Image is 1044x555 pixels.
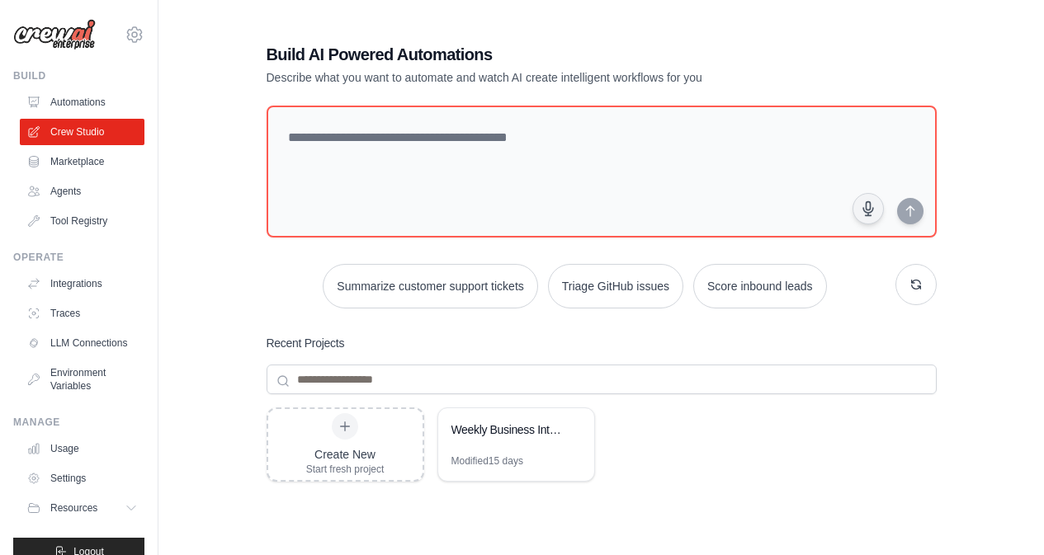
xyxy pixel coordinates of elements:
[13,416,144,429] div: Manage
[853,193,884,224] button: Click to speak your automation idea
[451,421,565,438] div: Weekly Business Intelligence Reporting System
[20,270,144,297] a: Integrations
[451,454,523,468] div: Modified 15 days
[267,43,821,66] h1: Build AI Powered Automations
[50,501,97,515] span: Resources
[20,300,144,327] a: Traces
[306,446,385,463] div: Create New
[267,335,345,351] h3: Recent Projects
[20,119,144,145] a: Crew Studio
[20,495,144,521] button: Resources
[20,148,144,175] a: Marketplace
[20,330,144,356] a: LLM Connections
[13,69,144,82] div: Build
[13,251,144,264] div: Operate
[20,178,144,205] a: Agents
[20,360,144,399] a: Environment Variables
[267,69,821,86] p: Describe what you want to automate and watch AI create intelligent workflows for you
[20,465,144,492] a: Settings
[323,264,537,308] button: Summarize customer support tickets
[13,19,96,50] img: Logo
[548,264,683,308] button: Triage GitHub issues
[20,435,144,462] a: Usage
[693,264,827,308] button: Score inbound leads
[20,208,144,234] a: Tool Registry
[20,89,144,115] a: Automations
[306,463,385,476] div: Start fresh project
[895,264,937,305] button: Get new suggestions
